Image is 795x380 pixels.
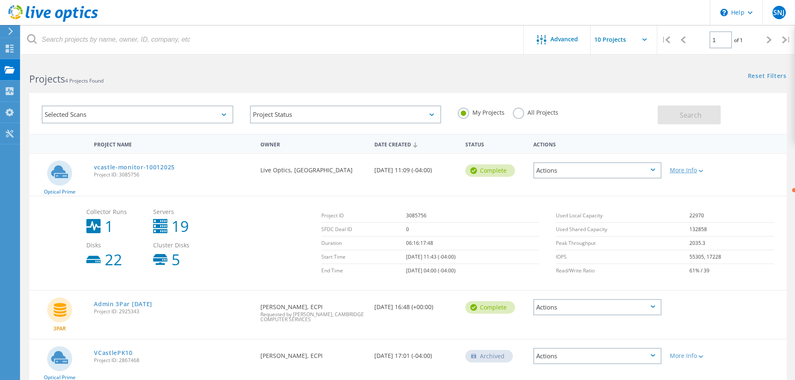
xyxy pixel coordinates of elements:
div: [DATE] 17:01 (-04:00) [370,340,461,367]
div: Date Created [370,136,461,152]
td: SFDC Deal ID [321,223,406,237]
td: 2035.3 [689,237,774,250]
button: Search [658,106,721,124]
span: Project ID: 2925343 [94,309,252,314]
div: Archived [465,350,513,362]
input: Search projects by name, owner, ID, company, etc [21,25,524,54]
span: Optical Prime [44,189,76,194]
div: Owner [256,136,370,151]
span: Project ID: 3085756 [94,172,252,177]
label: All Projects [513,108,558,116]
td: Read/Write Ratio [556,264,689,278]
div: Live Optics, [GEOGRAPHIC_DATA] [256,154,370,181]
a: Live Optics Dashboard [8,18,98,23]
span: SNJ [773,9,785,16]
td: Start Time [321,250,406,264]
span: Search [680,111,702,120]
span: 4 Projects Found [65,77,103,84]
a: Admin 3Par [DATE] [94,301,152,307]
div: More Info [670,167,722,173]
td: 132858 [689,223,774,237]
a: VCastlePK10 [94,350,133,356]
svg: \n [720,9,728,16]
span: of 1 [734,37,743,44]
div: Actions [529,136,666,151]
div: Actions [533,162,661,179]
div: Complete [465,301,515,314]
td: 55305, 17228 [689,250,774,264]
b: 22 [105,252,122,267]
b: Projects [29,72,65,86]
b: 1 [105,219,114,234]
span: Disks [86,242,145,248]
td: 22970 [689,209,774,223]
b: 19 [172,219,189,234]
span: Servers [153,209,212,215]
td: End Time [321,264,406,278]
td: Used Shared Capacity [556,223,689,237]
td: Peak Throughput [556,237,689,250]
div: [PERSON_NAME], ECPI [256,340,370,367]
div: | [657,25,674,55]
div: [DATE] 16:48 (+00:00) [370,291,461,318]
div: Project Name [90,136,256,151]
label: My Projects [458,108,505,116]
td: Used Local Capacity [556,209,689,223]
span: Optical Prime [44,375,76,380]
div: Status [461,136,529,151]
div: Project Status [250,106,442,123]
td: [DATE] 04:00 (-04:00) [406,264,539,278]
td: Project ID [321,209,406,223]
td: Duration [321,237,406,250]
td: 61% / 39 [689,264,774,278]
div: Complete [465,164,515,177]
div: Selected Scans [42,106,233,123]
div: More Info [670,353,722,359]
div: Actions [533,348,661,364]
td: 06:16:17:48 [406,237,539,250]
span: Requested by [PERSON_NAME], CAMBRIDGE COMPUTER SERVICES [260,312,366,322]
td: 3085756 [406,209,539,223]
div: Actions [533,299,661,315]
span: Advanced [550,36,578,42]
div: [DATE] 11:09 (-04:00) [370,154,461,181]
div: [PERSON_NAME], ECPI [256,291,370,330]
span: Project ID: 2867468 [94,358,252,363]
div: | [778,25,795,55]
td: IOPS [556,250,689,264]
span: 3PAR [53,326,66,331]
td: 0 [406,223,539,237]
b: 5 [172,252,180,267]
span: Collector Runs [86,209,145,215]
td: [DATE] 11:43 (-04:00) [406,250,539,264]
a: vcastle-monitor-10012025 [94,164,175,170]
span: Cluster Disks [153,242,212,248]
a: Reset Filters [748,73,787,80]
